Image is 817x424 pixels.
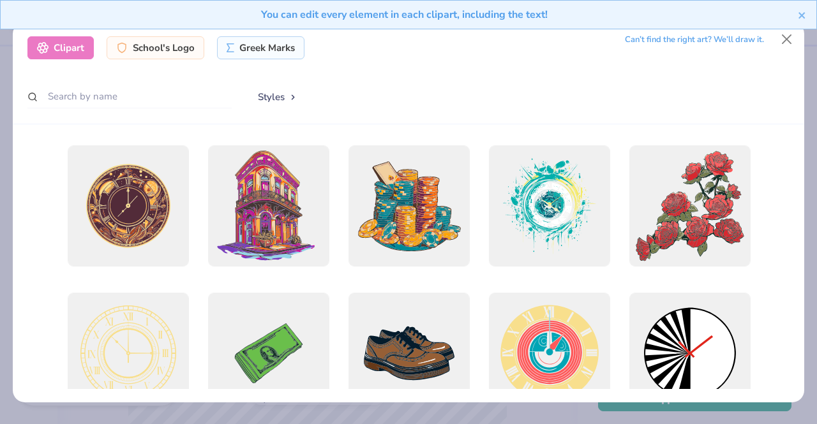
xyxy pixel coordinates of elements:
[27,85,232,108] input: Search by name
[244,85,311,109] button: Styles
[27,36,94,59] div: Clipart
[775,27,799,52] button: Close
[107,36,204,59] div: School's Logo
[217,36,304,59] div: Greek Marks
[798,7,807,22] button: close
[625,29,764,51] div: Can’t find the right art? We’ll draw it.
[10,7,798,22] div: You can edit every element in each clipart, including the text!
